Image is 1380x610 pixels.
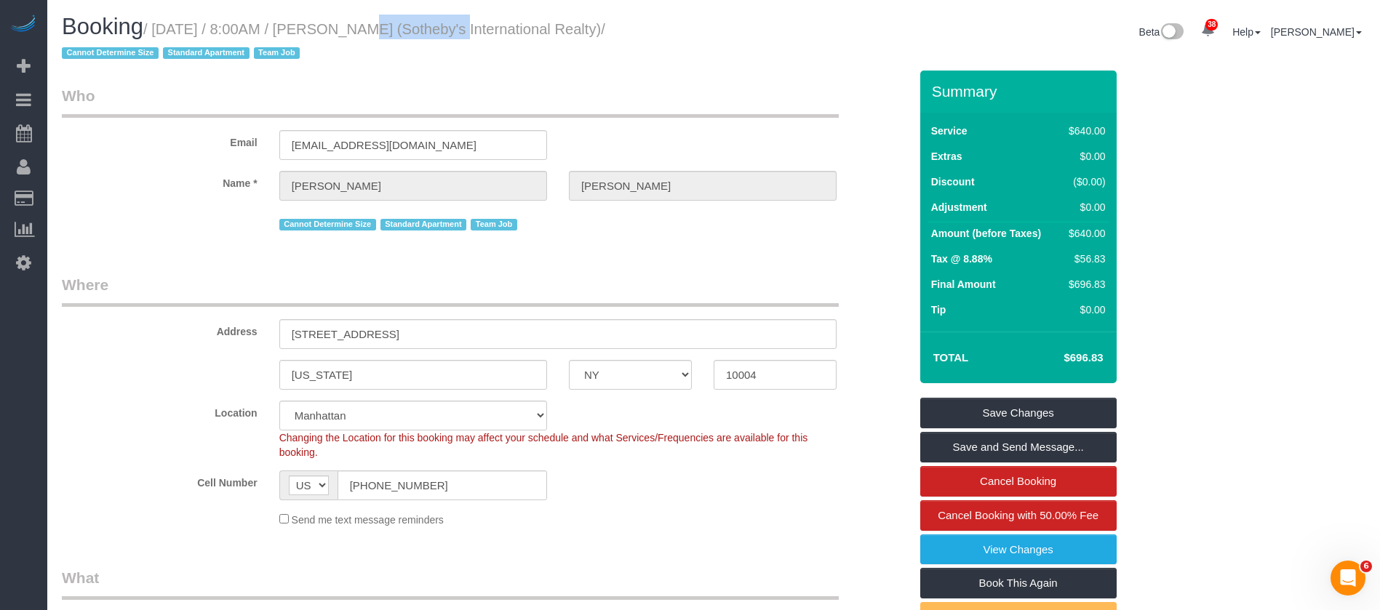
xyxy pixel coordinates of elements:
[714,360,837,390] input: Zip Code
[279,171,547,201] input: First Name
[380,219,467,230] span: Standard Apartment
[1194,15,1222,47] a: 38
[931,124,968,138] label: Service
[1331,561,1365,595] iframe: Intercom live chat
[163,47,250,59] span: Standard Apartment
[254,47,300,59] span: Team Job
[51,171,268,190] label: Name *
[51,401,268,420] label: Location
[938,509,1098,521] span: Cancel Booking with 50.00% Fee
[920,466,1117,497] a: Cancel Booking
[1063,226,1105,241] div: $640.00
[1063,124,1105,138] div: $640.00
[338,470,547,500] input: Cell Number
[1063,302,1105,317] div: $0.00
[62,274,839,307] legend: Where
[920,568,1117,598] a: Book This Again
[920,500,1117,531] a: Cancel Booking with 50.00% Fee
[920,534,1117,565] a: View Changes
[51,319,268,339] label: Address
[1160,23,1184,42] img: New interface
[471,219,517,230] span: Team Job
[62,567,839,600] legend: What
[62,47,159,59] span: Cannot Determine Size
[1063,149,1105,164] div: $0.00
[920,398,1117,428] a: Save Changes
[931,252,992,266] label: Tax @ 8.88%
[62,85,839,118] legend: Who
[931,200,987,214] label: Adjustment
[1205,19,1218,31] span: 38
[933,351,969,364] strong: Total
[1063,174,1105,189] div: ($0.00)
[62,21,605,62] small: / [DATE] / 8:00AM / [PERSON_NAME] (Sotheby's International Realty)
[931,226,1041,241] label: Amount (before Taxes)
[931,277,996,292] label: Final Amount
[51,470,268,490] label: Cell Number
[1063,252,1105,266] div: $56.83
[1063,277,1105,292] div: $696.83
[1020,352,1103,364] h4: $696.83
[1063,200,1105,214] div: $0.00
[9,15,38,35] img: Automaid Logo
[279,360,547,390] input: City
[62,21,605,62] span: /
[279,219,376,230] span: Cannot Determine Size
[1139,26,1184,38] a: Beta
[62,14,143,39] span: Booking
[51,130,268,150] label: Email
[932,83,1109,100] h3: Summary
[569,171,837,201] input: Last Name
[931,174,975,189] label: Discount
[1271,26,1362,38] a: [PERSON_NAME]
[1232,26,1261,38] a: Help
[292,514,444,526] span: Send me text message reminders
[279,130,547,160] input: Email
[1360,561,1372,572] span: 6
[279,432,808,458] span: Changing the Location for this booking may affect your schedule and what Services/Frequencies are...
[920,432,1117,462] a: Save and Send Message...
[931,149,962,164] label: Extras
[931,302,946,317] label: Tip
